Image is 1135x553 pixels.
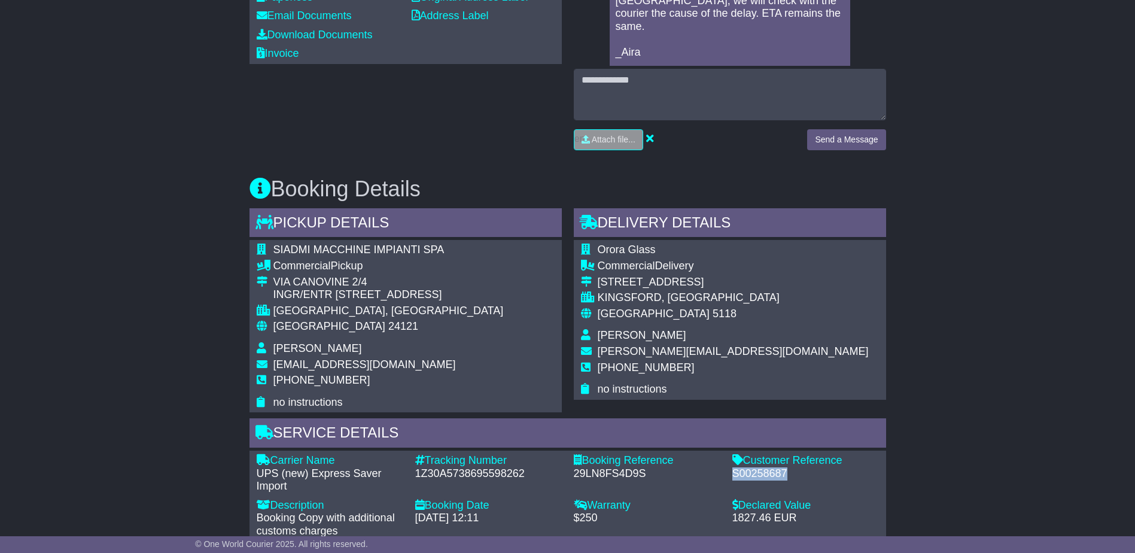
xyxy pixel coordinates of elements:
[273,396,343,408] span: no instructions
[574,499,720,512] div: Warranty
[598,329,686,341] span: [PERSON_NAME]
[574,208,886,241] div: Delivery Details
[713,308,737,320] span: 5118
[273,358,456,370] span: [EMAIL_ADDRESS][DOMAIN_NAME]
[598,244,656,256] span: Orora Glass
[273,342,362,354] span: [PERSON_NAME]
[415,467,562,481] div: 1Z30A5738695598262
[195,539,368,549] span: © One World Courier 2025. All rights reserved.
[273,288,504,302] div: INGR/ENTR [STREET_ADDRESS]
[257,454,403,467] div: Carrier Name
[732,454,879,467] div: Customer Reference
[574,467,720,481] div: 29LN8FS4D9S
[273,244,445,256] span: SIADMI MACCHINE IMPIANTI SPA
[415,512,562,525] div: [DATE] 12:11
[598,276,869,289] div: [STREET_ADDRESS]
[273,305,504,318] div: [GEOGRAPHIC_DATA], [GEOGRAPHIC_DATA]
[273,374,370,386] span: [PHONE_NUMBER]
[257,47,299,59] a: Invoice
[598,291,869,305] div: KINGSFORD, [GEOGRAPHIC_DATA]
[598,260,869,273] div: Delivery
[574,454,720,467] div: Booking Reference
[598,361,695,373] span: [PHONE_NUMBER]
[732,467,879,481] div: S00258687
[257,512,403,537] div: Booking Copy with additional customs charges
[257,499,403,512] div: Description
[257,467,403,493] div: UPS (new) Express Saver Import
[412,10,489,22] a: Address Label
[807,129,886,150] button: Send a Message
[273,260,331,272] span: Commercial
[732,499,879,512] div: Declared Value
[249,418,886,451] div: Service Details
[249,208,562,241] div: Pickup Details
[273,260,504,273] div: Pickup
[388,320,418,332] span: 24121
[415,499,562,512] div: Booking Date
[273,276,504,289] div: VIA CANOVINE 2/4
[249,177,886,201] h3: Booking Details
[598,383,667,395] span: no instructions
[598,260,655,272] span: Commercial
[257,10,352,22] a: Email Documents
[598,308,710,320] span: [GEOGRAPHIC_DATA]
[732,512,879,525] div: 1827.46 EUR
[257,29,373,41] a: Download Documents
[574,512,720,525] div: $250
[273,320,385,332] span: [GEOGRAPHIC_DATA]
[598,345,869,357] span: [PERSON_NAME][EMAIL_ADDRESS][DOMAIN_NAME]
[415,454,562,467] div: Tracking Number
